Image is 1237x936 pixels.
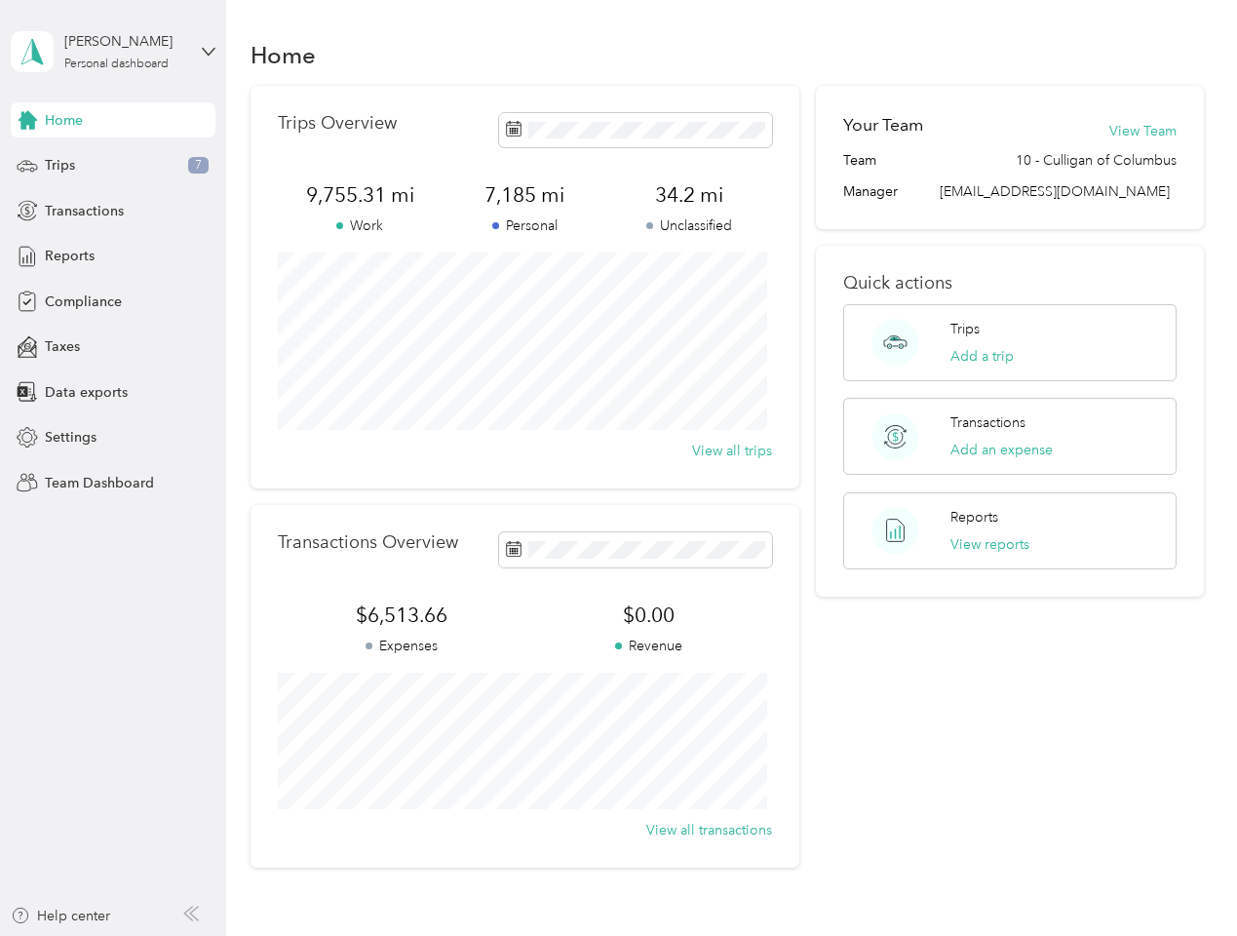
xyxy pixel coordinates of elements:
p: Quick actions [843,273,1176,293]
p: Work [278,215,443,236]
button: View all transactions [646,820,772,840]
p: Transactions [950,412,1025,433]
span: Manager [843,181,898,202]
span: $6,513.66 [278,602,525,629]
p: Trips [950,319,980,339]
p: Expenses [278,636,525,656]
span: 7,185 mi [443,181,607,209]
span: Data exports [45,382,128,403]
span: 34.2 mi [607,181,772,209]
span: 7 [188,157,209,175]
h1: Home [251,45,316,65]
button: Help center [11,906,110,926]
p: Transactions Overview [278,532,458,553]
p: Reports [950,507,998,527]
button: View reports [950,534,1029,555]
p: Revenue [524,636,772,656]
button: View Team [1109,121,1177,141]
span: 9,755.31 mi [278,181,443,209]
span: Reports [45,246,95,266]
span: Taxes [45,336,80,357]
p: Personal [443,215,607,236]
span: Settings [45,427,97,448]
span: [EMAIL_ADDRESS][DOMAIN_NAME] [940,183,1170,200]
span: $0.00 [524,602,772,629]
span: Team Dashboard [45,473,154,493]
div: Personal dashboard [64,58,169,70]
p: Unclassified [607,215,772,236]
p: Trips Overview [278,113,397,134]
button: Add an expense [950,440,1053,460]
span: Trips [45,155,75,175]
span: 10 - Culligan of Columbus [1016,150,1177,171]
span: Transactions [45,201,124,221]
div: [PERSON_NAME] [64,31,186,52]
h2: Your Team [843,113,923,137]
span: Compliance [45,292,122,312]
span: Home [45,110,83,131]
span: Team [843,150,876,171]
button: Add a trip [950,346,1014,367]
button: View all trips [692,441,772,461]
